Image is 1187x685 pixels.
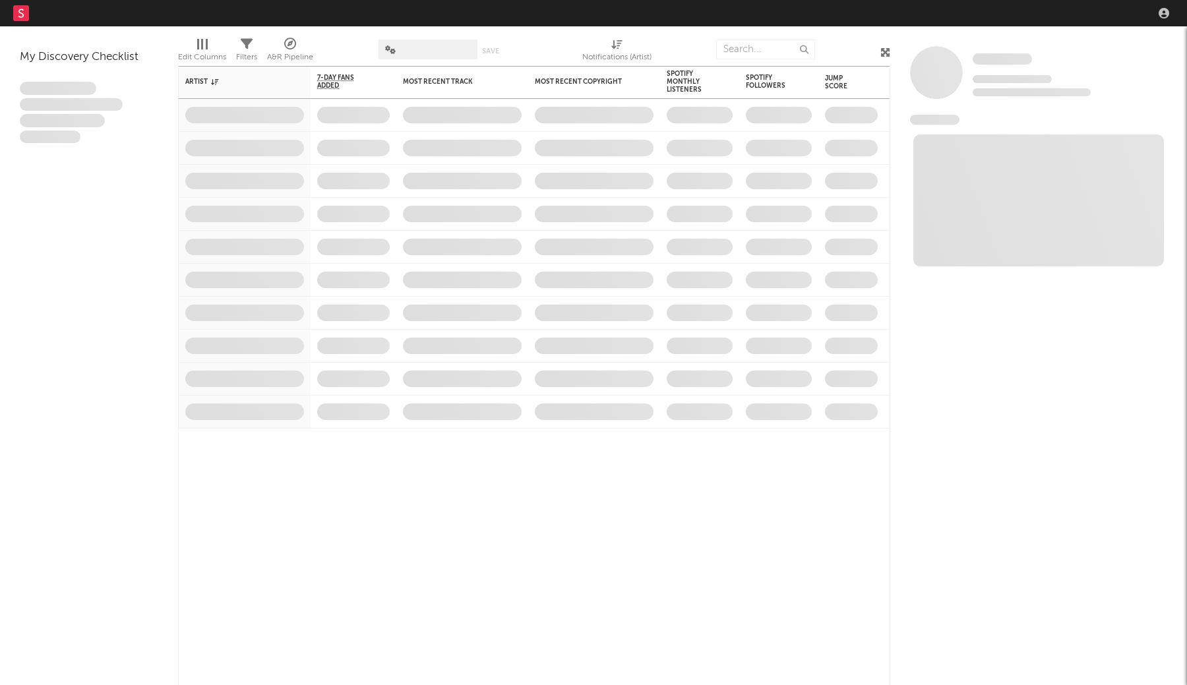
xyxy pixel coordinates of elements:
div: A&R Pipeline [267,33,313,71]
div: Artist [185,78,284,86]
div: Spotify Followers [746,74,792,90]
span: Tracking Since: [DATE] [973,75,1052,83]
div: Most Recent Track [403,78,502,86]
input: Search... [716,40,815,59]
div: Edit Columns [178,33,226,71]
div: Jump Score [825,74,858,90]
div: Edit Columns [178,49,226,65]
div: My Discovery Checklist [20,49,158,65]
span: Lorem ipsum dolor [20,82,96,95]
span: Aliquam viverra [20,131,80,144]
div: Notifications (Artist) [582,49,652,65]
div: Spotify Monthly Listeners [667,70,713,94]
span: Some Artist [973,53,1032,65]
a: Some Artist [973,53,1032,66]
span: 0 fans last week [973,88,1091,96]
span: Integer aliquet in purus et [20,98,123,111]
span: News Feed [910,115,959,125]
div: A&R Pipeline [267,49,313,65]
span: 7-Day Fans Added [317,74,370,90]
div: Filters [236,49,257,65]
div: Most Recent Copyright [535,78,634,86]
button: Save [482,47,499,55]
div: Filters [236,33,257,71]
span: Praesent ac interdum [20,114,105,127]
div: Notifications (Artist) [582,33,652,71]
